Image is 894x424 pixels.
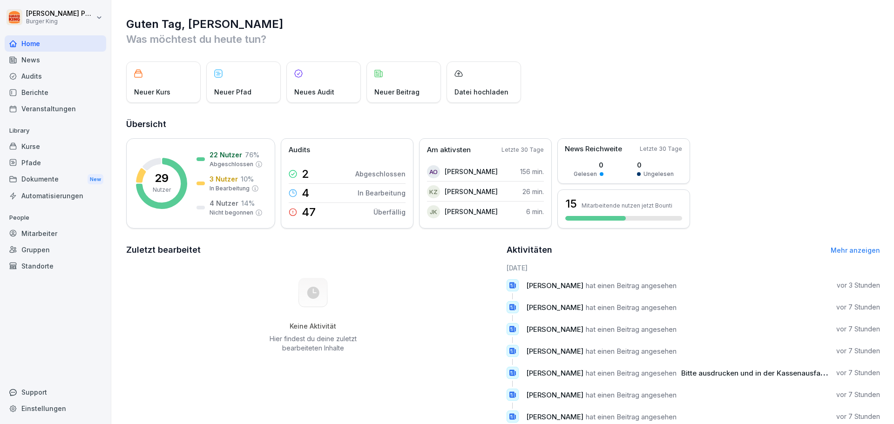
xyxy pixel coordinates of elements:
[88,174,103,185] div: New
[640,145,682,153] p: Letzte 30 Tage
[526,369,583,377] span: [PERSON_NAME]
[637,160,674,170] p: 0
[5,35,106,52] a: Home
[126,32,880,47] p: Was möchtest du heute tun?
[302,168,309,180] p: 2
[582,202,672,209] p: Mitarbeitende nutzen jetzt Bounti
[574,170,597,178] p: Gelesen
[836,412,880,421] p: vor 7 Stunden
[5,171,106,188] div: Dokumente
[153,186,171,194] p: Nutzer
[5,400,106,417] a: Einstellungen
[266,334,360,353] p: Hier findest du deine zuletzt bearbeiteten Inhalte
[5,258,106,274] a: Standorte
[836,368,880,377] p: vor 7 Stunden
[5,225,106,242] a: Mitarbeiter
[836,324,880,334] p: vor 7 Stunden
[126,17,880,32] h1: Guten Tag, [PERSON_NAME]
[355,169,406,179] p: Abgeschlossen
[5,155,106,171] a: Pfade
[5,188,106,204] a: Automatisierungen
[241,198,255,208] p: 14 %
[289,145,310,155] p: Audits
[210,160,253,168] p: Abgeschlossen
[5,210,106,225] p: People
[214,87,251,97] p: Neuer Pfad
[427,165,440,178] div: AO
[586,347,677,356] span: hat einen Beitrag angesehen
[586,325,677,334] span: hat einen Beitrag angesehen
[831,246,880,254] a: Mehr anzeigen
[210,184,250,193] p: In Bearbeitung
[210,198,238,208] p: 4 Nutzer
[837,281,880,290] p: vor 3 Stunden
[507,263,880,273] h6: [DATE]
[520,167,544,176] p: 156 min.
[454,87,508,97] p: Datei hochladen
[358,188,406,198] p: In Bearbeitung
[586,303,677,312] span: hat einen Beitrag angesehen
[526,325,583,334] span: [PERSON_NAME]
[210,150,242,160] p: 22 Nutzer
[5,52,106,68] a: News
[5,242,106,258] a: Gruppen
[5,384,106,400] div: Support
[522,187,544,196] p: 26 min.
[643,170,674,178] p: Ungelesen
[586,281,677,290] span: hat einen Beitrag angesehen
[302,207,316,218] p: 47
[836,303,880,312] p: vor 7 Stunden
[526,207,544,216] p: 6 min.
[374,87,420,97] p: Neuer Beitrag
[586,369,677,377] span: hat einen Beitrag angesehen
[5,101,106,117] a: Veranstaltungen
[526,347,583,356] span: [PERSON_NAME]
[565,144,622,155] p: News Reichweite
[155,173,169,184] p: 29
[245,150,259,160] p: 76 %
[126,118,880,131] h2: Übersicht
[210,209,253,217] p: Nicht begonnen
[565,196,577,212] h3: 15
[526,412,583,421] span: [PERSON_NAME]
[445,167,498,176] p: [PERSON_NAME]
[445,187,498,196] p: [PERSON_NAME]
[526,390,583,399] span: [PERSON_NAME]
[574,160,603,170] p: 0
[5,123,106,138] p: Library
[507,243,552,256] h2: Aktivitäten
[526,281,583,290] span: [PERSON_NAME]
[427,145,471,155] p: Am aktivsten
[26,10,94,18] p: [PERSON_NAME] Pecher
[294,87,334,97] p: Neues Audit
[836,390,880,399] p: vor 7 Stunden
[126,243,500,256] h2: Zuletzt bearbeitet
[210,174,238,184] p: 3 Nutzer
[26,18,94,25] p: Burger King
[5,84,106,101] a: Berichte
[836,346,880,356] p: vor 7 Stunden
[586,390,677,399] span: hat einen Beitrag angesehen
[445,207,498,216] p: [PERSON_NAME]
[501,146,544,154] p: Letzte 30 Tage
[586,412,677,421] span: hat einen Beitrag angesehen
[134,87,170,97] p: Neuer Kurs
[5,68,106,84] a: Audits
[5,138,106,155] a: Kurse
[373,207,406,217] p: Überfällig
[266,322,360,330] h5: Keine Aktivität
[427,205,440,218] div: JK
[427,185,440,198] div: KZ
[526,303,583,312] span: [PERSON_NAME]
